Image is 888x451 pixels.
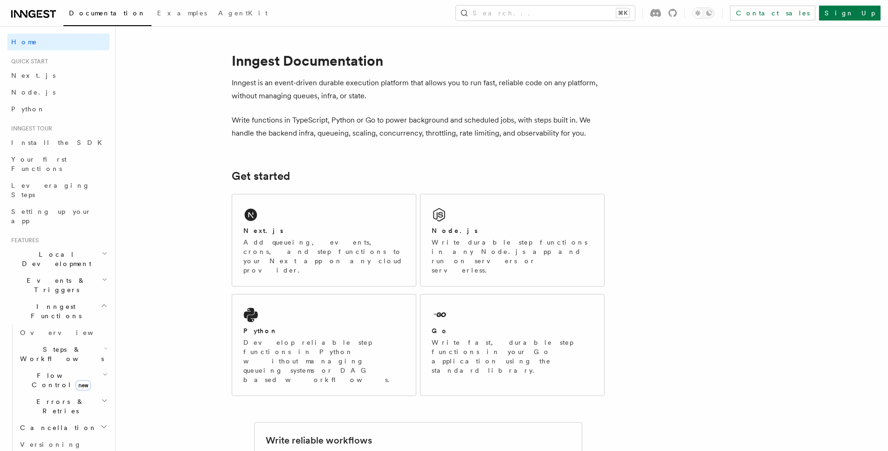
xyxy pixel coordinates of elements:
a: Install the SDK [7,134,110,151]
h2: Next.js [243,226,283,235]
p: Add queueing, events, crons, and step functions to your Next app on any cloud provider. [243,238,405,275]
a: Get started [232,170,290,183]
span: Node.js [11,89,55,96]
span: Python [11,105,45,113]
a: Next.jsAdd queueing, events, crons, and step functions to your Next app on any cloud provider. [232,194,416,287]
span: Cancellation [16,423,97,432]
p: Develop reliable step functions in Python without managing queueing systems or DAG based workflows. [243,338,405,384]
a: GoWrite fast, durable step functions in your Go application using the standard library. [420,294,605,396]
span: Versioning [20,441,82,448]
button: Flow Controlnew [16,367,110,393]
a: Python [7,101,110,117]
span: Setting up your app [11,208,91,225]
span: Events & Triggers [7,276,102,294]
h1: Inngest Documentation [232,52,605,69]
span: AgentKit [218,9,268,17]
button: Steps & Workflows [16,341,110,367]
span: Local Development [7,250,102,268]
span: Examples [157,9,207,17]
span: new [76,380,91,390]
span: Install the SDK [11,139,108,146]
span: Your first Functions [11,156,67,172]
button: Inngest Functions [7,298,110,324]
a: Home [7,34,110,50]
span: Next.js [11,72,55,79]
span: Flow Control [16,371,103,389]
h2: Write reliable workflows [266,434,372,447]
a: Sign Up [819,6,881,20]
span: Errors & Retries [16,397,101,416]
span: Inngest tour [7,125,52,132]
span: Leveraging Steps [11,182,90,198]
a: Setting up your app [7,203,110,229]
span: Overview [20,329,116,336]
a: Node.js [7,84,110,101]
p: Write functions in TypeScript, Python or Go to power background and scheduled jobs, with steps bu... [232,114,605,140]
span: Steps & Workflows [16,345,104,363]
h2: Python [243,326,278,335]
h2: Node.js [432,226,478,235]
button: Cancellation [16,419,110,436]
span: Inngest Functions [7,302,101,321]
a: PythonDevelop reliable step functions in Python without managing queueing systems or DAG based wo... [232,294,416,396]
a: AgentKit [213,3,273,25]
a: Your first Functions [7,151,110,177]
button: Errors & Retries [16,393,110,419]
button: Toggle dark mode [692,7,715,19]
span: Features [7,237,39,244]
p: Inngest is an event-driven durable execution platform that allows you to run fast, reliable code ... [232,76,605,102]
a: Documentation [63,3,151,26]
span: Home [11,37,37,47]
p: Write fast, durable step functions in your Go application using the standard library. [432,338,593,375]
a: Leveraging Steps [7,177,110,203]
button: Local Development [7,246,110,272]
p: Write durable step functions in any Node.js app and run on servers or serverless. [432,238,593,275]
span: Documentation [69,9,146,17]
h2: Go [432,326,448,335]
button: Search...⌘K [456,6,635,20]
span: Quick start [7,58,48,65]
a: Next.js [7,67,110,84]
a: Examples [151,3,213,25]
a: Overview [16,324,110,341]
a: Contact sales [730,6,815,20]
a: Node.jsWrite durable step functions in any Node.js app and run on servers or serverless. [420,194,605,287]
button: Events & Triggers [7,272,110,298]
kbd: ⌘K [616,8,629,18]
